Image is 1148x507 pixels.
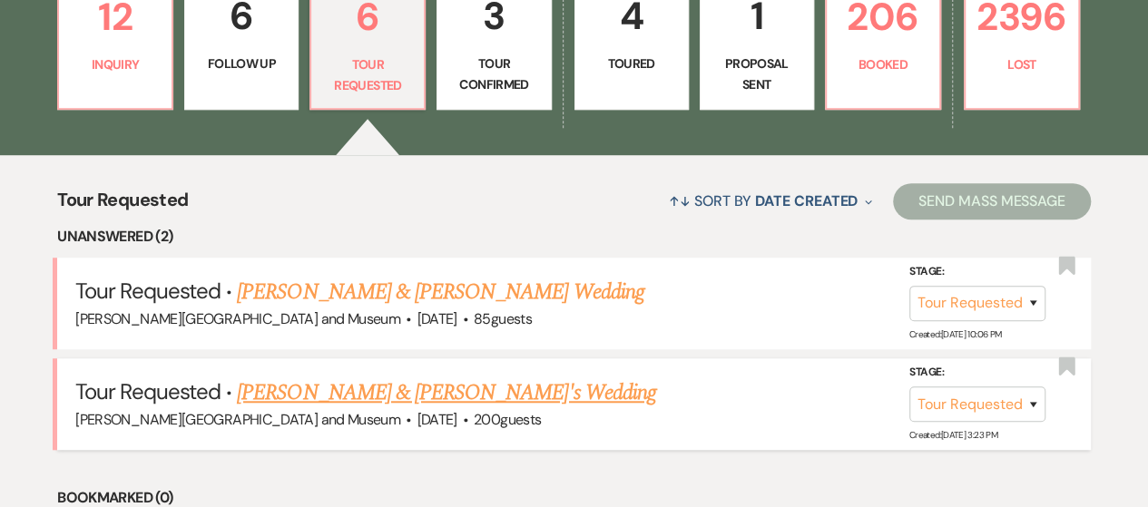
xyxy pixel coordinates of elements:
[237,276,643,308] a: [PERSON_NAME] & [PERSON_NAME] Wedding
[909,328,1001,340] span: Created: [DATE] 10:06 PM
[909,363,1045,383] label: Stage:
[711,54,802,94] p: Proposal Sent
[417,410,456,429] span: [DATE]
[57,186,188,225] span: Tour Requested
[75,277,221,305] span: Tour Requested
[196,54,287,73] p: Follow Up
[755,191,858,210] span: Date Created
[669,191,691,210] span: ↑↓
[909,262,1045,282] label: Stage:
[448,54,539,94] p: Tour Confirmed
[586,54,677,73] p: Toured
[474,309,532,328] span: 85 guests
[838,54,928,74] p: Booked
[75,377,221,405] span: Tour Requested
[57,225,1091,249] li: Unanswered (2)
[237,376,656,409] a: [PERSON_NAME] & [PERSON_NAME]'s Wedding
[662,177,879,225] button: Sort By Date Created
[70,54,161,74] p: Inquiry
[474,410,541,429] span: 200 guests
[417,309,456,328] span: [DATE]
[322,54,413,95] p: Tour Requested
[75,309,400,328] span: [PERSON_NAME][GEOGRAPHIC_DATA] and Museum
[976,54,1067,74] p: Lost
[75,410,400,429] span: [PERSON_NAME][GEOGRAPHIC_DATA] and Museum
[909,429,997,441] span: Created: [DATE] 3:23 PM
[893,183,1091,219] button: Send Mass Message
